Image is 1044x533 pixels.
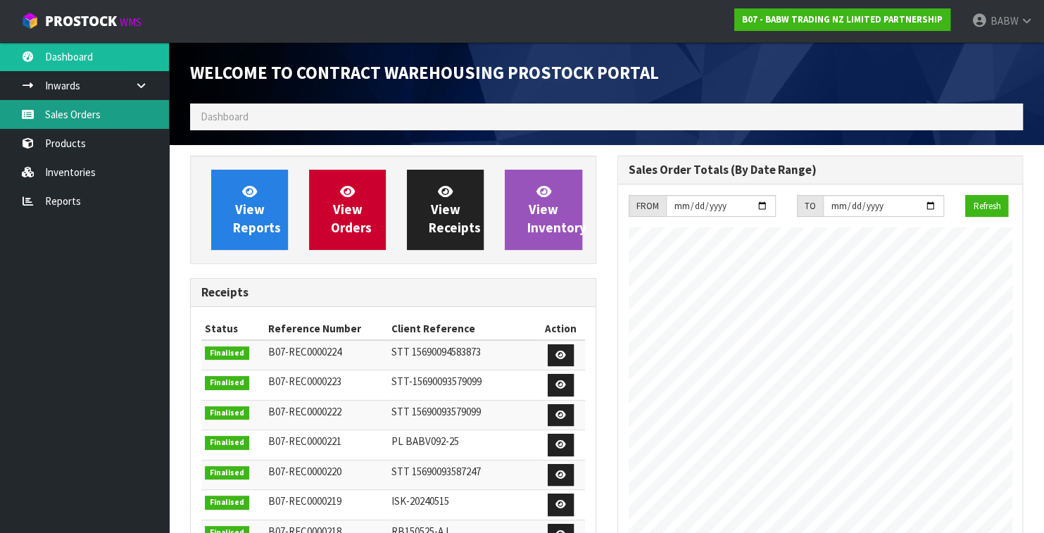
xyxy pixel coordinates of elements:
[201,286,585,299] h3: Receipts
[797,195,823,218] div: TO
[391,405,481,418] span: STT 15690093579099
[205,436,249,450] span: Finalised
[205,406,249,420] span: Finalised
[407,170,484,250] a: ViewReceipts
[268,494,341,508] span: B07-REC0000219
[201,318,265,340] th: Status
[201,110,249,123] span: Dashboard
[120,15,141,29] small: WMS
[268,434,341,448] span: B07-REC0000221
[990,14,1018,27] span: BABW
[505,170,581,250] a: ViewInventory
[268,375,341,388] span: B07-REC0000223
[331,183,372,236] span: View Orders
[429,183,481,236] span: View Receipts
[391,434,459,448] span: PL BABV092-25
[265,318,389,340] th: Reference Number
[391,494,449,508] span: ISK-20240515
[205,496,249,510] span: Finalised
[268,465,341,478] span: B07-REC0000220
[742,13,943,25] strong: B07 - BABW TRADING NZ LIMITED PARTNERSHIP
[233,183,281,236] span: View Reports
[205,346,249,360] span: Finalised
[391,465,481,478] span: STT 15690093587247
[965,195,1008,218] button: Refresh
[205,376,249,390] span: Finalised
[205,466,249,480] span: Finalised
[268,345,341,358] span: B07-REC0000224
[629,195,666,218] div: FROM
[268,405,341,418] span: B07-REC0000222
[391,345,481,358] span: STT 15690094583873
[21,12,39,30] img: cube-alt.png
[388,318,536,340] th: Client Reference
[629,163,1012,177] h3: Sales Order Totals (By Date Range)
[391,375,482,388] span: STT-15690093579099
[309,170,386,250] a: ViewOrders
[211,170,288,250] a: ViewReports
[45,12,117,30] span: ProStock
[190,61,659,84] span: Welcome to Contract Warehousing ProStock Portal
[536,318,584,340] th: Action
[527,183,586,236] span: View Inventory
